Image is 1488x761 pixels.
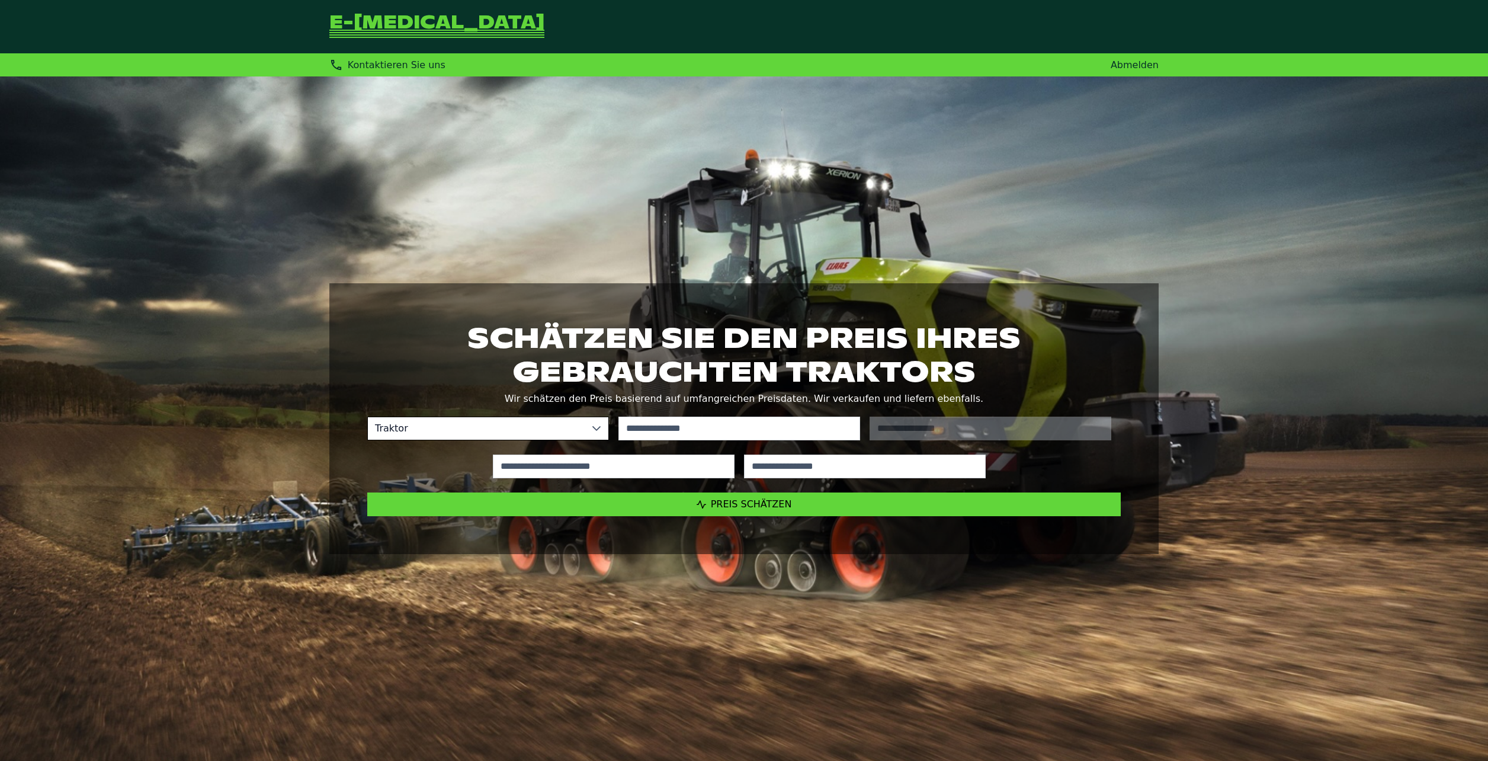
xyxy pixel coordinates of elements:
button: Preis schätzen [367,493,1121,516]
a: Zurück zur Startseite [329,14,544,39]
div: Kontaktieren Sie uns [329,58,445,72]
span: Preis schätzen [711,498,792,510]
a: Abmelden [1111,59,1159,71]
span: Traktor [368,417,585,440]
p: Wir schätzen den Preis basierend auf umfangreichen Preisdaten. Wir verkaufen und liefern ebenfalls. [367,391,1121,407]
h1: Schätzen Sie den Preis Ihres gebrauchten Traktors [367,321,1121,388]
span: Kontaktieren Sie uns [348,59,445,71]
